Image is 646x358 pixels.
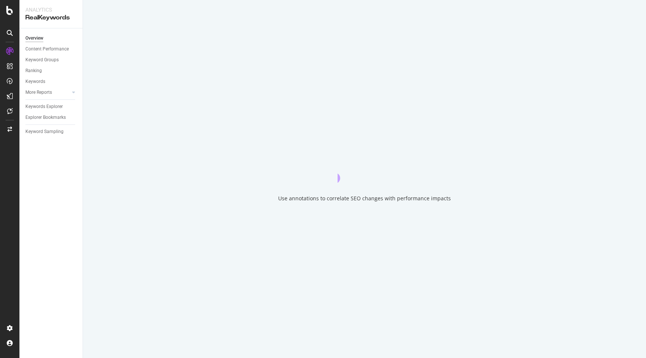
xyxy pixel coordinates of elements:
[25,34,77,42] a: Overview
[25,128,64,136] div: Keyword Sampling
[25,114,77,121] a: Explorer Bookmarks
[25,45,69,53] div: Content Performance
[25,67,42,75] div: Ranking
[25,103,77,111] a: Keywords Explorer
[25,56,59,64] div: Keyword Groups
[338,156,391,183] div: animation
[25,34,43,42] div: Overview
[278,195,451,202] div: Use annotations to correlate SEO changes with performance impacts
[25,103,63,111] div: Keywords Explorer
[25,78,45,86] div: Keywords
[25,13,77,22] div: RealKeywords
[25,56,77,64] a: Keyword Groups
[25,128,77,136] a: Keyword Sampling
[25,6,77,13] div: Analytics
[25,89,52,96] div: More Reports
[25,78,77,86] a: Keywords
[25,45,77,53] a: Content Performance
[25,67,77,75] a: Ranking
[25,89,70,96] a: More Reports
[25,114,66,121] div: Explorer Bookmarks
